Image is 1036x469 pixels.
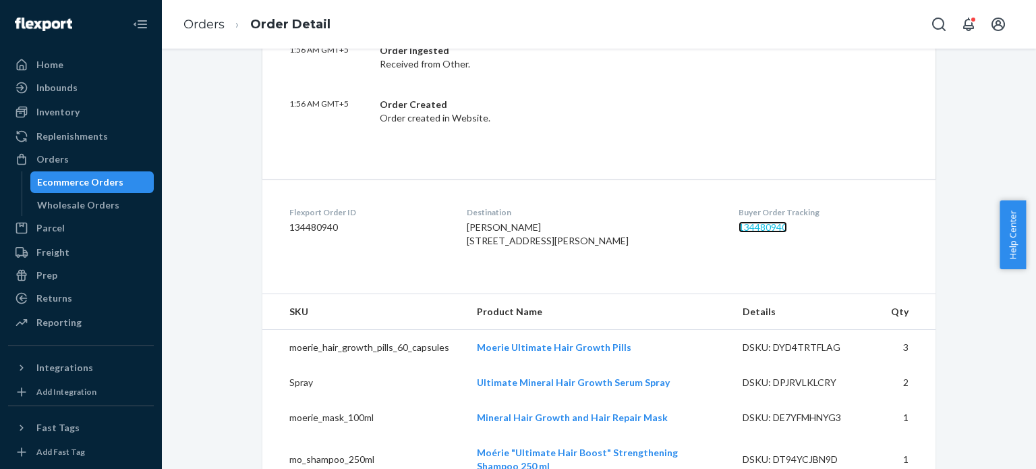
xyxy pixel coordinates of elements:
div: Inbounds [36,81,78,94]
a: Home [8,54,154,76]
button: Open notifications [955,11,982,38]
div: DSKU: DPJRVLKLCRY [743,376,869,389]
div: Received from Other. [380,44,778,71]
th: SKU [262,294,466,330]
th: Qty [880,294,936,330]
div: Add Fast Tag [36,446,85,458]
div: Reporting [36,316,82,329]
div: Order Ingested [380,44,778,57]
div: Add Integration [36,386,96,397]
a: Add Integration [8,384,154,400]
div: Fast Tags [36,421,80,435]
td: moerie_mask_100ml [262,400,466,435]
div: Ecommerce Orders [37,175,123,189]
dt: Flexport Order ID [289,206,445,218]
td: moerie_hair_growth_pills_60_capsules [262,329,466,365]
div: Order Created [380,98,778,111]
div: Integrations [36,361,93,375]
a: Reporting [8,312,154,333]
div: Home [36,58,63,72]
button: Integrations [8,357,154,379]
div: Inventory [36,105,80,119]
button: Fast Tags [8,417,154,439]
div: DSKU: DE7YFMHNYG3 [743,411,869,424]
div: Replenishments [36,130,108,143]
dt: Buyer Order Tracking [739,206,909,218]
button: Open Search Box [925,11,952,38]
button: Close Navigation [127,11,154,38]
a: Inbounds [8,77,154,99]
div: DSKU: DYD4TRTFLAG [743,341,869,354]
p: 1:56 AM GMT+5 [289,44,369,71]
dt: Destination [467,206,718,218]
div: Wholesale Orders [37,198,119,212]
a: Add Fast Tag [8,444,154,460]
a: Orders [8,148,154,170]
a: Replenishments [8,126,154,147]
a: Order Detail [250,17,330,32]
div: Freight [36,246,69,259]
img: Flexport logo [15,18,72,31]
div: Parcel [36,221,65,235]
a: Prep [8,265,154,286]
td: 1 [880,400,936,435]
ol: breadcrumbs [173,5,341,45]
a: 134480940 [739,221,787,233]
td: 3 [880,329,936,365]
div: Prep [36,269,57,282]
a: Ecommerce Orders [30,171,154,193]
th: Details [732,294,880,330]
a: Ultimate Mineral Hair Growth Serum Spray [477,377,670,388]
td: Spray [262,365,466,400]
div: Order created in Website. [380,98,778,125]
div: DSKU: DT94YCJBN9D [743,453,869,466]
a: Mineral Hair Growth and Hair Repair Mask [477,412,668,423]
button: Help Center [1000,200,1026,269]
div: Returns [36,292,72,305]
a: Orders [183,17,225,32]
a: Parcel [8,217,154,239]
span: [PERSON_NAME] [STREET_ADDRESS][PERSON_NAME] [467,221,629,246]
p: 1:56 AM GMT+5 [289,98,369,125]
a: Moerie Ultimate Hair Growth Pills [477,341,631,353]
a: Wholesale Orders [30,194,154,216]
a: Returns [8,287,154,309]
div: Orders [36,153,69,166]
dd: 134480940 [289,221,445,234]
th: Product Name [466,294,732,330]
td: 2 [880,365,936,400]
a: Freight [8,242,154,263]
button: Open account menu [985,11,1012,38]
a: Inventory [8,101,154,123]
